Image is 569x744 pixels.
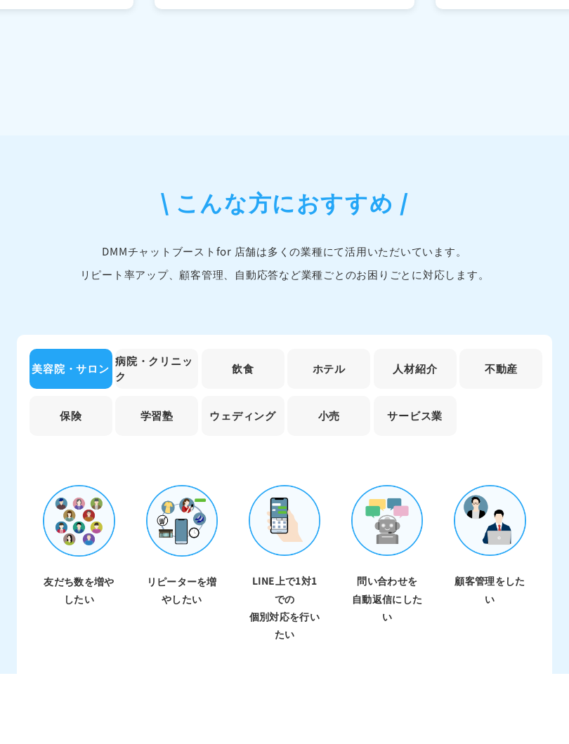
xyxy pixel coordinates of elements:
h3: リピーターを増やしたい [146,643,218,678]
h3: 顧客管理をしたい [454,642,525,677]
h3: 問い合わせを 自動返信にしたい [351,642,423,696]
li: 美容院・サロン [30,419,112,459]
li: 人材紹介 [374,419,457,459]
p: DMMチャットブーストfor 店舗は多くの業種にて活用いただいています。 リピート率アップ、顧客管理、自動応答など業種ごとのお困りごとに対応します。 [17,310,551,356]
li: 不動産 [459,419,542,459]
img: ロゴ [216,13,332,21]
li: 学習塾 [115,466,198,506]
li: 小売 [287,466,370,506]
li: 飲食 [202,419,284,459]
h3: LINE上で1対1での 個別対応を行いたい [249,642,320,713]
li: ホテル [287,419,370,459]
h2: \ こんな方におすすめ / [17,255,551,288]
li: 病院・クリニック [115,419,198,459]
h3: 友だち数を増やしたい [43,643,115,678]
li: ウェディング [202,466,284,506]
li: サービス業 [374,466,457,506]
li: 保険 [30,466,112,506]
